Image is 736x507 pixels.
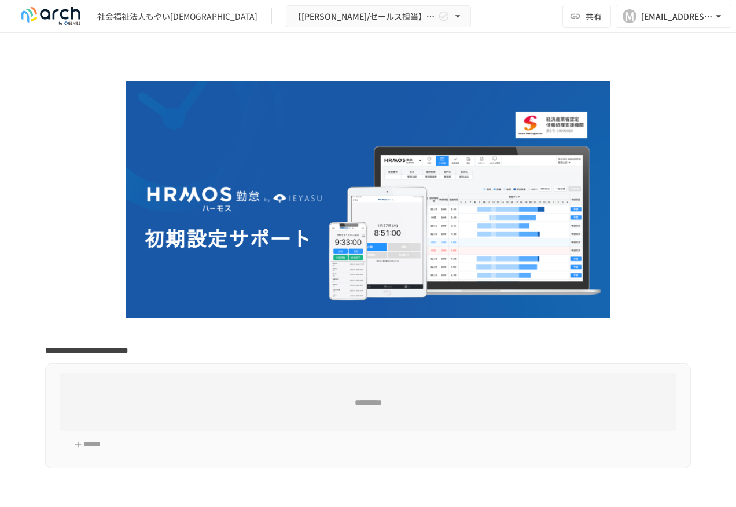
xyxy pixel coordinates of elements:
[14,7,88,25] img: logo-default@2x-9cf2c760.svg
[623,9,636,23] div: M
[97,10,257,23] div: 社会福祉法人もやい[DEMOGRAPHIC_DATA]
[641,9,713,24] div: [EMAIL_ADDRESS][DOMAIN_NAME]
[286,5,471,28] button: 【[PERSON_NAME]/セールス担当】社会福祉法人もやい[DEMOGRAPHIC_DATA]_初期設定サポート
[562,5,611,28] button: 共有
[293,9,436,24] span: 【[PERSON_NAME]/セールス担当】社会福祉法人もやい[DEMOGRAPHIC_DATA]_初期設定サポート
[616,5,731,28] button: M[EMAIL_ADDRESS][DOMAIN_NAME]
[126,81,610,318] img: GdztLVQAPnGLORo409ZpmnRQckwtTrMz8aHIKJZF2AQ
[586,10,602,23] span: 共有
